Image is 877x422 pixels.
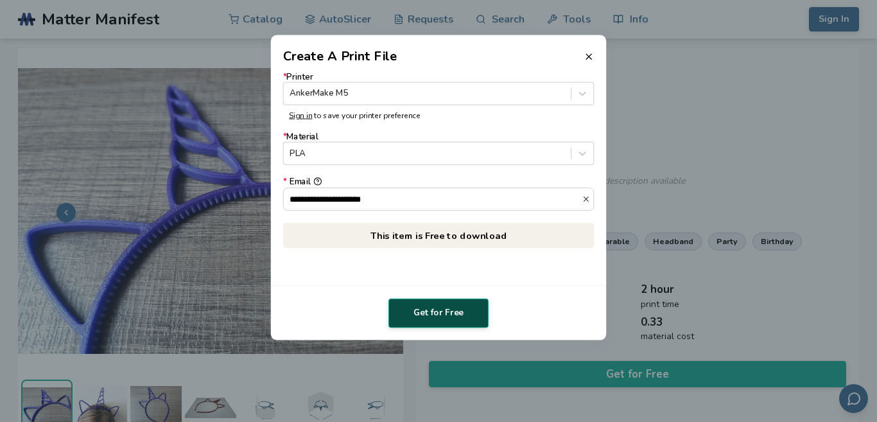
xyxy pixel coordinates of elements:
p: This item is Free to download [283,223,594,248]
input: *Email [284,188,582,209]
button: *Email [582,195,593,203]
p: to save your printer preference [289,111,587,120]
label: Material [283,132,594,165]
input: *MaterialPLA [290,149,292,159]
div: Email [283,177,594,187]
button: Get for Free [388,299,489,328]
button: *Email [313,177,322,186]
a: Sign in [289,110,312,120]
label: Printer [283,72,594,105]
h2: Create A Print File [283,47,397,66]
